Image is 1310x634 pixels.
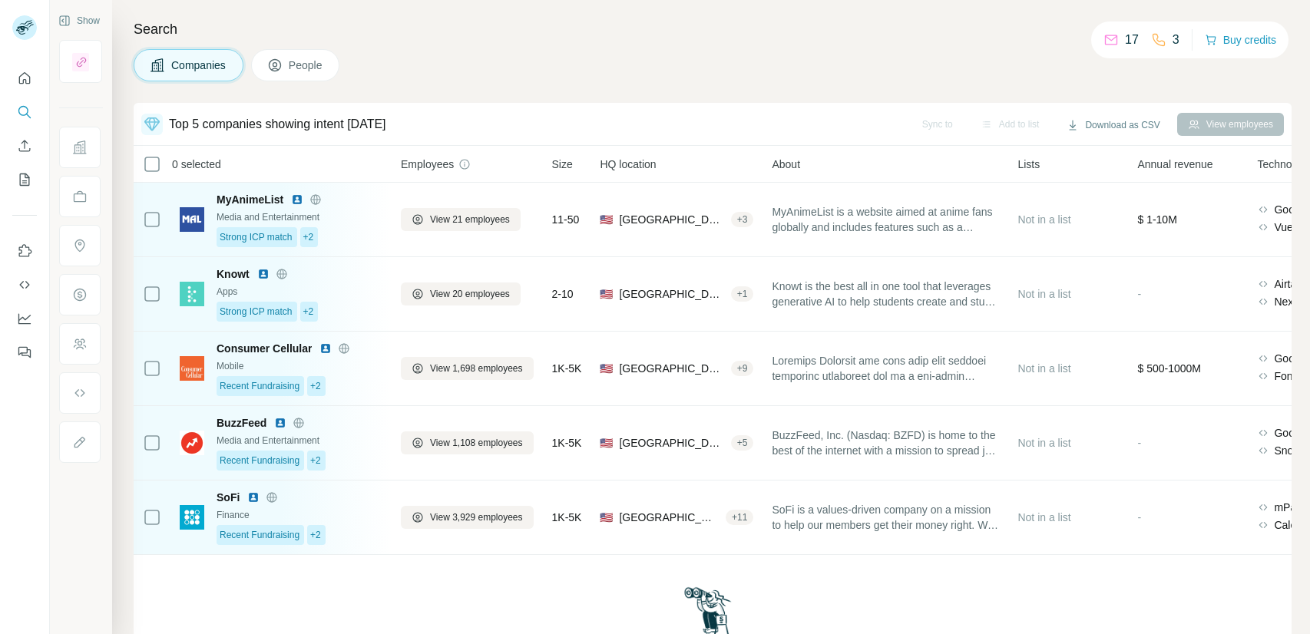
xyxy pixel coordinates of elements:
span: SoFi [217,490,240,505]
span: MyAnimeList is a website aimed at anime fans globally and includes features such as a database of... [772,204,999,235]
img: LinkedIn logo [274,417,286,429]
div: Media and Entertainment [217,434,382,447]
span: 1K-5K [552,510,582,525]
img: Logo of SoFi [180,505,204,530]
span: +2 [303,230,314,244]
button: View 3,929 employees [401,506,534,529]
button: Show [48,9,111,32]
div: Mobile [217,359,382,373]
span: $ 500-1000M [1137,362,1201,375]
span: Loremips Dolorsit ame cons adip elit seddoei temporinc utlaboreet dol ma a eni-admin veniamqu nos... [772,353,999,384]
span: About [772,157,800,172]
span: 🇺🇸 [600,212,613,227]
button: Quick start [12,64,37,92]
span: HQ location [600,157,656,172]
span: Knowt is the best all in one tool that leverages generative AI to help students create and study ... [772,279,999,309]
button: View 1,698 employees [401,357,534,380]
span: Not in a list [1017,437,1070,449]
span: Strong ICP match [220,230,293,244]
span: SoFi is a values-driven company on a mission to help our members get their money right. We create... [772,502,999,533]
span: Not in a list [1017,288,1070,300]
span: MyAnimeList [217,192,283,207]
span: [GEOGRAPHIC_DATA], [US_STATE] [619,435,724,451]
span: - [1137,511,1141,523]
img: LinkedIn logo [257,268,270,280]
span: Recent Fundraising [220,379,299,393]
span: 🇺🇸 [600,510,613,525]
img: LinkedIn logo [319,342,332,355]
button: Use Surfe on LinkedIn [12,237,37,265]
span: [GEOGRAPHIC_DATA], [US_STATE] [619,212,724,227]
span: $ 1-10M [1137,213,1176,226]
button: Search [12,98,37,126]
button: Buy credits [1205,29,1276,51]
span: 🇺🇸 [600,435,613,451]
button: Use Surfe API [12,271,37,299]
span: BuzzFeed [217,415,266,431]
div: + 11 [726,510,753,524]
span: View 20 employees [430,287,510,301]
h4: Search [134,18,1292,40]
div: Apps [217,285,382,299]
span: 11-50 [552,212,580,227]
span: People [289,58,324,73]
div: + 5 [731,436,754,450]
span: View 1,108 employees [430,436,523,450]
span: Vue.js, [1274,220,1306,235]
span: Not in a list [1017,362,1070,375]
span: - [1137,437,1141,449]
p: 17 [1125,31,1139,49]
div: Top 5 companies showing intent [DATE] [169,115,386,134]
span: Annual revenue [1137,157,1212,172]
div: Media and Entertainment [217,210,382,224]
button: View 20 employees [401,282,521,305]
span: Not in a list [1017,213,1070,226]
button: Dashboard [12,305,37,332]
span: +2 [303,305,314,319]
span: +2 [310,528,321,542]
div: Finance [217,508,382,522]
span: 1K-5K [552,361,582,376]
img: Logo of Knowt [180,282,204,306]
button: View 21 employees [401,208,521,231]
span: Strong ICP match [220,305,293,319]
img: Logo of BuzzFeed [180,431,204,455]
span: Employees [401,157,454,172]
img: LinkedIn logo [291,193,303,206]
span: 🇺🇸 [600,361,613,376]
span: BuzzFeed, Inc. (Nasdaq: BZFD) is home to the best of the internet with a mission to spread joy an... [772,428,999,458]
div: + 9 [731,362,754,375]
span: Companies [171,58,227,73]
span: - [1137,288,1141,300]
span: 🇺🇸 [600,286,613,302]
span: 1K-5K [552,435,582,451]
button: Enrich CSV [12,132,37,160]
span: Not in a list [1017,511,1070,523]
div: + 1 [731,287,754,301]
span: Lists [1017,157,1040,172]
span: [GEOGRAPHIC_DATA], [US_STATE] [619,361,724,376]
span: +2 [310,379,321,393]
span: 0 selected [172,157,221,172]
span: [GEOGRAPHIC_DATA] [619,286,724,302]
span: View 3,929 employees [430,510,523,524]
span: View 21 employees [430,213,510,226]
span: Recent Fundraising [220,528,299,542]
span: Consumer Cellular [217,341,312,356]
span: Knowt [217,266,250,282]
span: View 1,698 employees [430,362,523,375]
img: LinkedIn logo [247,491,260,504]
div: + 3 [731,213,754,226]
button: View 1,108 employees [401,431,534,454]
span: +2 [310,454,321,467]
span: [GEOGRAPHIC_DATA], [US_STATE] [619,510,720,525]
button: Download as CSV [1056,114,1170,137]
img: Logo of MyAnimeList [180,207,204,232]
button: Feedback [12,338,37,366]
span: Next.js, [1274,294,1310,309]
span: 2-10 [552,286,574,302]
span: Recent Fundraising [220,454,299,467]
span: Size [552,157,573,172]
button: My lists [12,166,37,193]
p: 3 [1173,31,1179,49]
